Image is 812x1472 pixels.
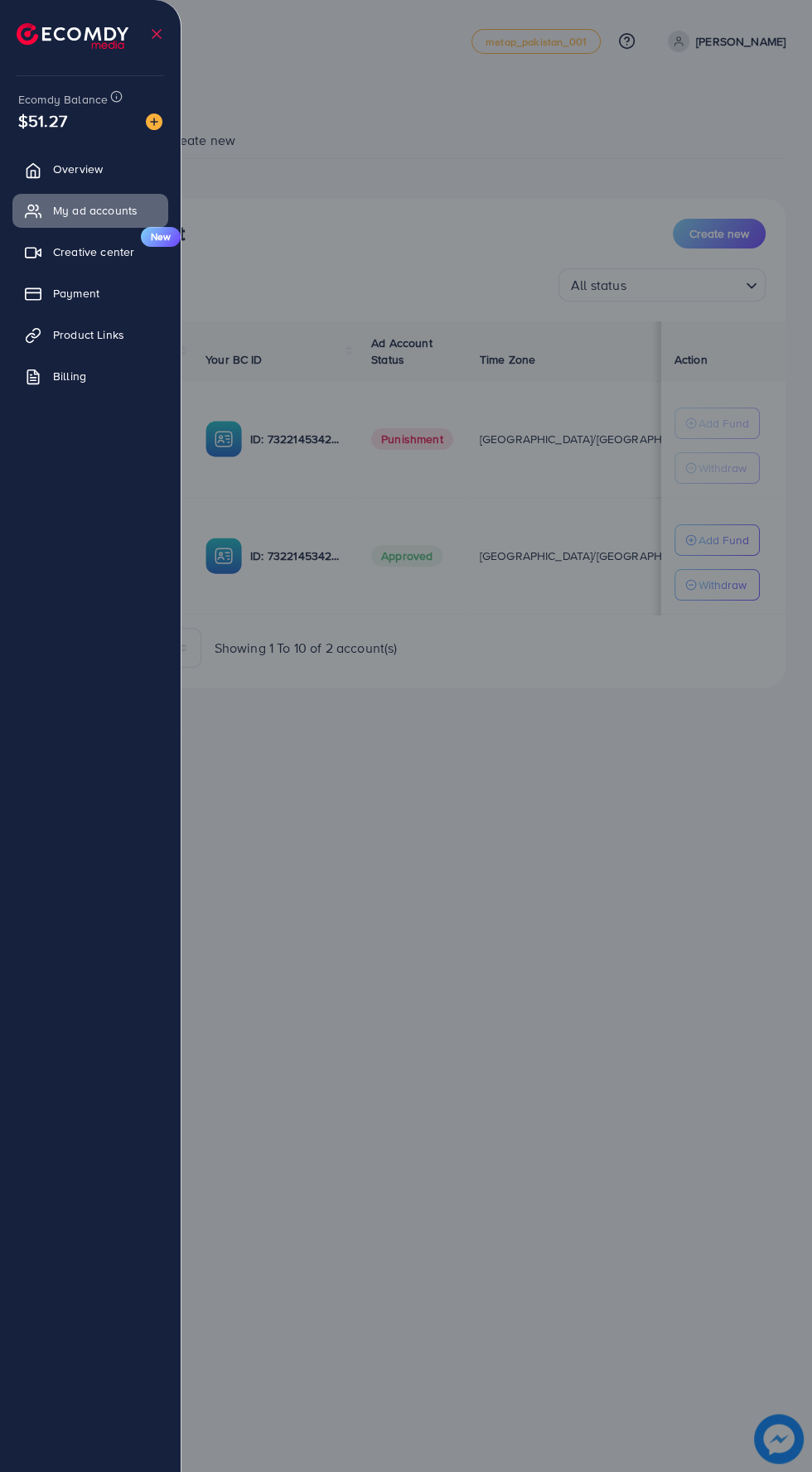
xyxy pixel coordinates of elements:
[12,277,168,310] a: Payment
[18,91,108,108] span: Ecomdy Balance
[53,285,99,302] span: Payment
[614,30,793,51] h5: Request add funds success!
[53,368,86,384] span: Billing
[12,360,168,393] a: Billing
[53,244,134,260] span: Creative center
[18,109,67,133] span: $51.27
[141,227,181,247] span: New
[12,318,168,351] a: Product Links
[53,161,103,177] span: Overview
[53,202,138,219] span: My ad accounts
[53,326,124,343] span: Product Links
[146,113,162,130] img: image
[12,194,168,227] a: My ad accounts
[12,235,168,268] a: Creative centerNew
[12,152,168,186] a: Overview
[17,23,128,49] img: logo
